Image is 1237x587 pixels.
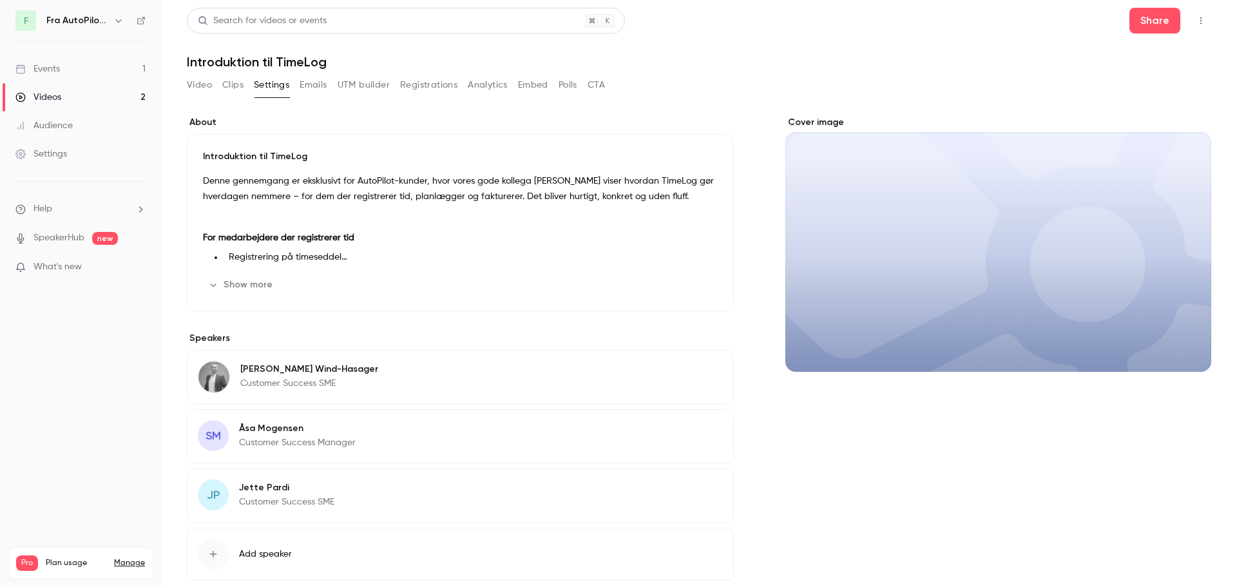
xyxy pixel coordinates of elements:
button: UTM builder [338,75,390,95]
button: Clips [222,75,244,95]
div: Search for videos or events [198,14,327,28]
section: Cover image [785,116,1211,372]
button: Registrations [400,75,457,95]
span: What's new [34,260,82,274]
button: Analytics [468,75,508,95]
button: Embed [518,75,548,95]
strong: For medarbejdere der registrerer tid [203,233,354,242]
button: Polls [559,75,577,95]
div: SMÅsa MogensenCustomer Success Manager [187,409,734,463]
span: Pro [16,555,38,571]
button: Top Bar Actions [1191,10,1211,31]
h6: Fra AutoPilot til TimeLog [46,14,108,27]
button: Share [1129,8,1180,34]
li: help-dropdown-opener [15,202,146,216]
div: Events [15,63,60,75]
p: [PERSON_NAME] Wind-Hasager [240,363,378,376]
li: Registrering på timeseddel [224,251,718,264]
div: Jens Wind-Hasager[PERSON_NAME] Wind-HasagerCustomer Success SME [187,350,734,404]
div: JPJette PardiCustomer Success SME [187,468,734,523]
span: new [92,232,118,245]
span: Help [34,202,52,216]
a: SpeakerHub [34,231,84,245]
p: Åsa Mogensen [239,422,356,435]
span: F [24,14,28,28]
span: Add speaker [239,548,292,561]
div: Settings [15,148,67,160]
p: Denne gennemgang er eksklusivt for AutoPilot-kunder, hvor vores gode kollega [PERSON_NAME] viser ... [203,173,718,204]
h1: Introduktion til TimeLog [187,54,1211,70]
button: Video [187,75,212,95]
img: Jens Wind-Hasager [198,361,229,392]
button: CTA [588,75,605,95]
p: Customer Success SME [240,377,378,390]
p: Jette Pardi [239,481,334,494]
label: Speakers [187,332,734,345]
a: Manage [114,558,145,568]
label: Cover image [785,116,1211,129]
button: Show more [203,274,280,295]
p: Introduktion til TimeLog [203,150,718,163]
p: Customer Success SME [239,496,334,508]
button: Settings [254,75,289,95]
button: Emails [300,75,327,95]
p: Customer Success Manager [239,436,356,449]
span: JP [207,486,220,504]
span: SM [206,427,221,445]
button: Add speaker [187,528,734,581]
span: Plan usage [46,558,106,568]
div: Audience [15,119,73,132]
label: About [187,116,734,129]
div: Videos [15,91,61,104]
